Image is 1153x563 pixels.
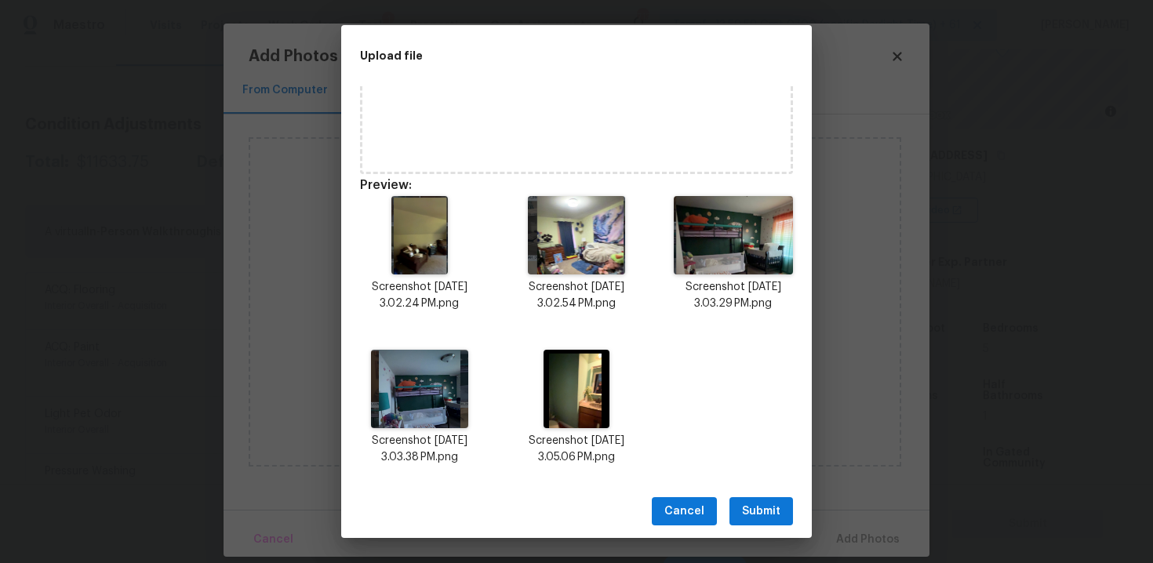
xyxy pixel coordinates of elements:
[360,433,479,466] p: Screenshot [DATE] 3.03.38 PM.png
[742,502,780,521] span: Submit
[517,279,636,312] p: Screenshot [DATE] 3.02.54 PM.png
[674,196,793,274] img: QB6mg9xbdCysa66VjO2vYaiabx8x+b8wbSlUmEoAAAAABJRU5ErkJggg==
[664,502,704,521] span: Cancel
[528,196,626,274] img: AAAAAElFTkSuQmCC
[360,47,722,64] h2: Upload file
[652,497,717,526] button: Cancel
[360,279,479,312] p: Screenshot [DATE] 3.02.24 PM.png
[729,497,793,526] button: Submit
[517,433,636,466] p: Screenshot [DATE] 3.05.06 PM.png
[544,350,609,428] img: FGWiujx6wdL4P8H96zqpACz7EEAAAAASUVORK5CYII=
[391,196,448,274] img: s11v5yAAAAAElFTkSuQmCC
[674,279,793,312] p: Screenshot [DATE] 3.03.29 PM.png
[371,350,469,428] img: wMK29BexKhlwwAAAABJRU5ErkJggg==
